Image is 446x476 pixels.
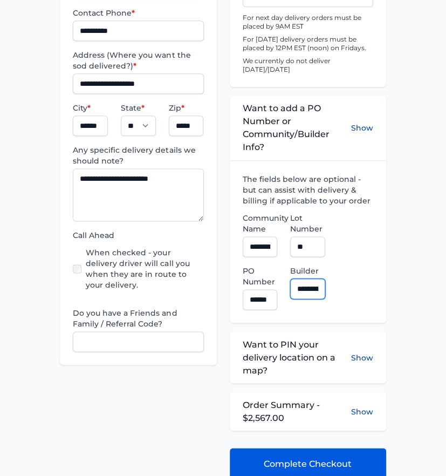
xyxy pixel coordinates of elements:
label: Lot Number [290,213,325,234]
label: Address (Where you want the sod delivered?) [73,50,203,71]
label: The fields below are optional - but can assist with delivery & billing if applicable to your order [243,174,373,206]
span: Want to PIN your delivery location on a map? [243,338,351,377]
button: Show [351,406,373,417]
label: When checked - your delivery driver will call you when they are in route to your delivery. [86,247,203,290]
button: Show [351,102,373,154]
span: Complete Checkout [264,457,352,470]
p: For [DATE] delivery orders must be placed by 12PM EST (noon) on Fridays. [243,35,373,52]
label: Community Name [243,213,278,234]
label: Zip [169,103,204,113]
p: For next day delivery orders must be placed by 9AM EST [243,13,373,31]
label: Any specific delivery details we should note? [73,145,203,166]
p: We currently do not deliver [DATE]/[DATE] [243,57,373,74]
label: Builder [290,266,325,276]
label: City [73,103,108,113]
label: State [121,103,156,113]
span: Want to add a PO Number or Community/Builder Info? [243,102,351,154]
label: Do you have a Friends and Family / Referral Code? [73,308,203,329]
label: Contact Phone [73,8,203,18]
span: Order Summary - $2,567.00 [243,398,351,424]
label: Call Ahead [73,230,203,241]
label: PO Number [243,266,278,287]
button: Show [351,338,373,377]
